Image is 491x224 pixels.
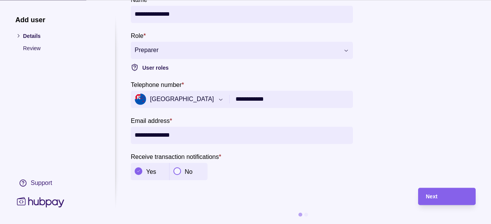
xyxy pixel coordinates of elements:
input: Email address [135,127,349,144]
p: Role [131,32,143,39]
p: Details [23,31,100,40]
p: Review [23,44,100,52]
p: Yes [146,168,156,175]
a: Support [15,175,100,191]
p: Telephone number [131,81,182,88]
p: Email address [131,117,170,124]
p: Receive transaction notifications [131,153,219,160]
h1: Add user [15,15,100,24]
label: Telephone number [131,80,184,89]
label: Role [131,31,146,40]
button: Next [418,188,476,205]
input: Telephone number [236,91,349,108]
span: Next [426,194,437,200]
span: User roles [142,65,168,71]
div: Support [31,178,52,187]
button: User roles [131,63,353,72]
p: No [185,168,193,175]
label: Receive transaction notifications [131,152,221,161]
label: Email address [131,116,172,125]
input: Name [135,6,349,23]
